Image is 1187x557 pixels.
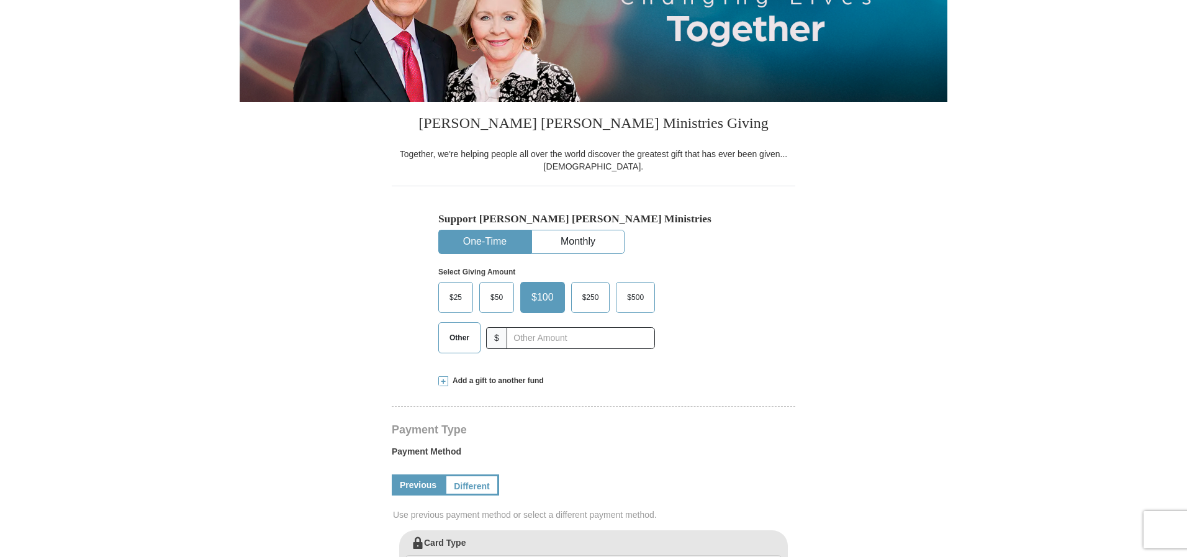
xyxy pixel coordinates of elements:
[392,102,795,148] h3: [PERSON_NAME] [PERSON_NAME] Ministries Giving
[392,425,795,435] h4: Payment Type
[392,474,445,496] a: Previous
[393,509,797,521] span: Use previous payment method or select a different payment method.
[507,327,655,349] input: Other Amount
[576,288,605,307] span: $250
[392,445,795,464] label: Payment Method
[484,288,509,307] span: $50
[392,148,795,173] div: Together, we're helping people all over the world discover the greatest gift that has ever been g...
[525,288,560,307] span: $100
[532,230,624,253] button: Monthly
[448,376,544,386] span: Add a gift to another fund
[438,212,749,225] h5: Support [PERSON_NAME] [PERSON_NAME] Ministries
[443,288,468,307] span: $25
[445,474,499,496] a: Different
[621,288,650,307] span: $500
[486,327,507,349] span: $
[443,328,476,347] span: Other
[439,230,531,253] button: One-Time
[438,268,515,276] strong: Select Giving Amount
